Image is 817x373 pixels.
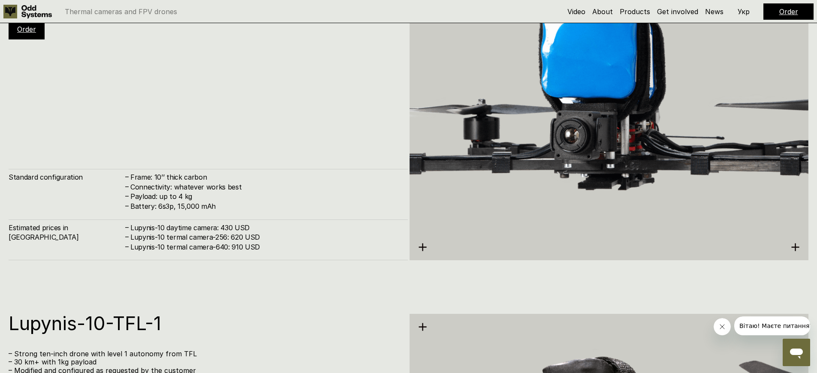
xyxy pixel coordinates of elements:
[714,318,731,335] iframe: Close message
[125,223,129,232] h4: –
[567,7,585,16] a: Video
[125,201,129,210] h4: –
[17,25,36,33] a: Order
[65,8,177,15] p: Thermal cameras and FPV drones
[130,232,399,242] h4: Lupynis-10 termal camera-256: 620 USD
[9,172,124,182] h4: Standard configuration
[130,242,399,252] h4: Lupynis-10 termal camera-640: 910 USD
[5,6,78,13] span: Вітаю! Маєте питання?
[783,339,810,366] iframe: Button to launch messaging window
[9,350,399,358] p: – Strong ten-inch drone with level 1 autonomy from TFL
[125,232,129,241] h4: –
[657,7,698,16] a: Get involved
[130,192,399,201] h4: Payload: up to 4 kg
[9,358,399,366] p: – 30 km+ with 1kg payload
[125,191,129,201] h4: –
[9,223,124,242] h4: Estimated prices in [GEOGRAPHIC_DATA]
[125,242,129,251] h4: –
[620,7,650,16] a: Products
[738,8,750,15] p: Укр
[779,7,798,16] a: Order
[734,316,810,335] iframe: Message from company
[125,172,129,181] h4: –
[705,7,724,16] a: News
[130,223,399,232] h4: Lupynis-10 daytime camera: 430 USD
[130,202,399,211] h4: Battery: 6s3p, 15,000 mAh
[125,182,129,191] h4: –
[130,172,399,182] h4: Frame: 10’’ thick carbon
[592,7,613,16] a: About
[9,314,399,333] h1: Lupynis-10-TFL-1
[130,182,399,192] h4: Connectivity: whatever works best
